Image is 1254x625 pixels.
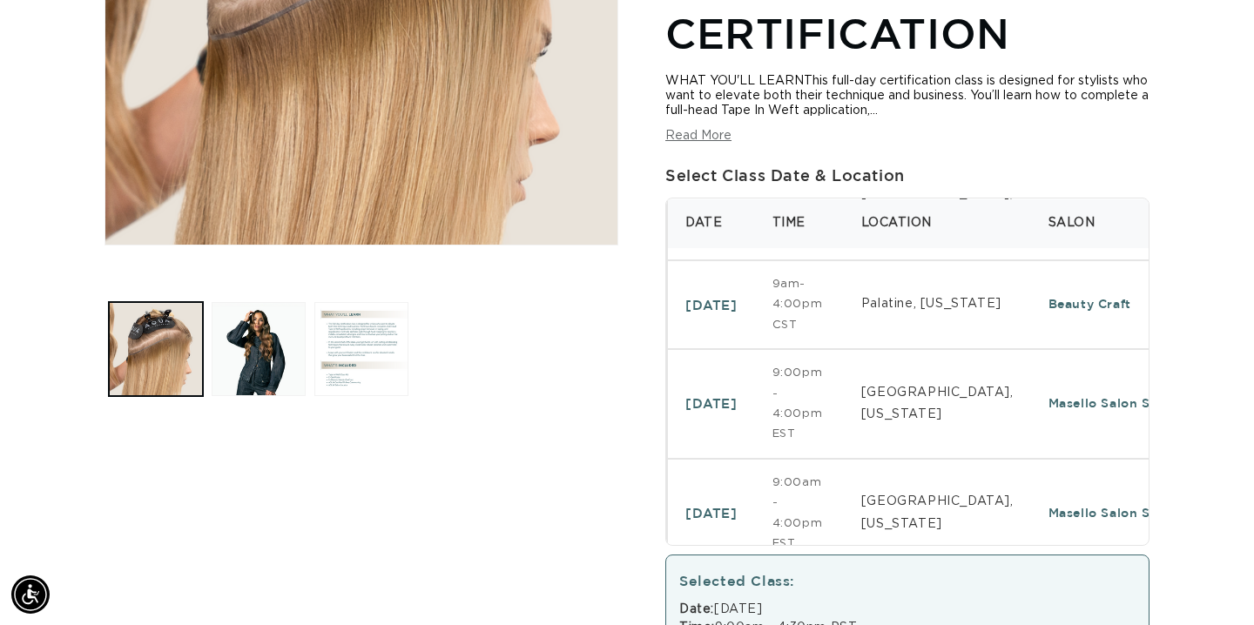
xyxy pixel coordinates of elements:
[1031,349,1218,459] td: Masello Salon Services
[667,260,755,349] td: [DATE]
[679,568,1136,594] div: Selected Class:
[1031,260,1218,349] td: Beauty Craft
[314,302,408,396] button: Load image 3 in gallery view
[1031,198,1218,248] th: Salon
[755,349,844,459] td: 9:00pm - 4:00pm EST
[844,349,1031,459] td: [GEOGRAPHIC_DATA], [US_STATE]
[665,74,1149,118] div: WHAT YOU'LL LEARNThis full-day certification class is designed for stylists who want to elevate b...
[755,198,844,248] th: Time
[755,459,844,568] td: 9:00am - 4:00pm EST
[665,129,731,144] button: Read More
[679,603,714,615] strong: Date:
[11,575,50,614] div: Accessibility Menu
[109,302,203,396] button: Load image 1 in gallery view
[667,459,755,568] td: [DATE]
[667,198,755,248] th: Date
[844,459,1031,568] td: [GEOGRAPHIC_DATA], [US_STATE]
[755,260,844,349] td: 9am-4:00pm CST
[844,198,1031,248] th: Location
[665,161,1149,189] div: Select Class Date & Location
[212,302,306,396] button: Load image 2 in gallery view
[1167,541,1254,625] iframe: Chat Widget
[1031,459,1218,568] td: Masello Salon Services
[667,349,755,459] td: [DATE]
[844,260,1031,349] td: Palatine, [US_STATE]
